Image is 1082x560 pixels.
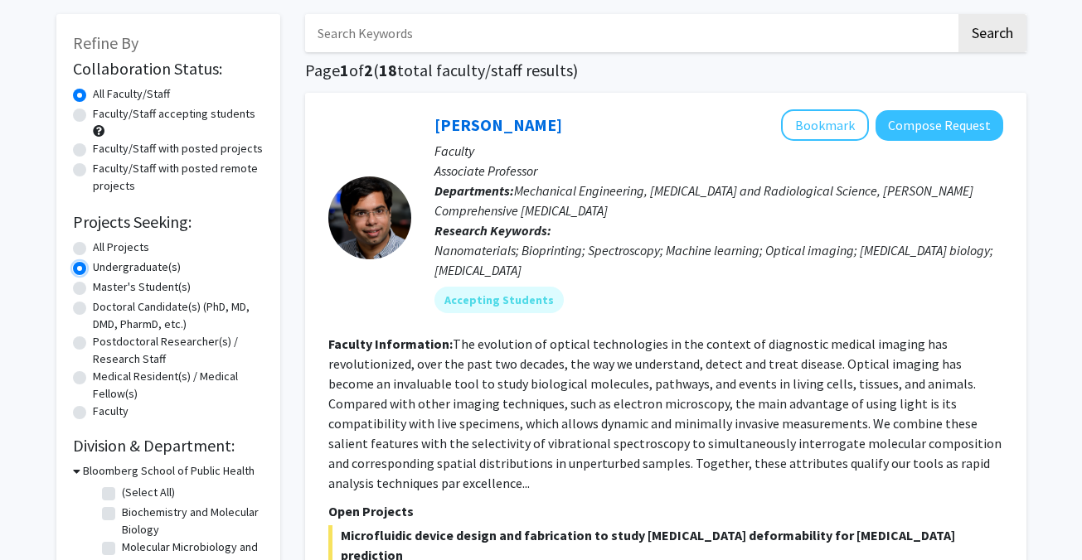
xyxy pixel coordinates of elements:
div: Nanomaterials; Bioprinting; Spectroscopy; Machine learning; Optical imaging; [MEDICAL_DATA] biolo... [434,240,1003,280]
span: Refine By [73,32,138,53]
label: Faculty [93,403,129,420]
button: Add Ishan Barman to Bookmarks [781,109,869,141]
label: Faculty/Staff with posted projects [93,140,263,157]
span: 2 [364,60,373,80]
h3: Bloomberg School of Public Health [83,462,255,480]
b: Faculty Information: [328,336,453,352]
a: [PERSON_NAME] [434,114,562,135]
label: Faculty/Staff accepting students [93,105,255,123]
span: 18 [379,60,397,80]
b: Research Keywords: [434,222,551,239]
label: (Select All) [122,484,175,501]
label: Medical Resident(s) / Medical Fellow(s) [93,368,264,403]
h2: Division & Department: [73,436,264,456]
label: Undergraduate(s) [93,258,181,276]
label: Master's Student(s) [93,278,191,296]
p: Open Projects [328,501,1003,521]
mat-chip: Accepting Students [434,287,564,313]
h2: Collaboration Status: [73,59,264,79]
b: Departments: [434,182,514,199]
fg-read-more: The evolution of optical technologies in the context of diagnostic medical imaging has revolution... [328,336,1002,491]
button: Compose Request to Ishan Barman [876,110,1003,141]
label: All Faculty/Staff [93,85,170,103]
label: Faculty/Staff with posted remote projects [93,160,264,195]
span: Mechanical Engineering, [MEDICAL_DATA] and Radiological Science, [PERSON_NAME] Comprehensive [MED... [434,182,973,219]
label: Biochemistry and Molecular Biology [122,504,260,538]
label: All Projects [93,239,149,256]
iframe: Chat [12,485,70,548]
input: Search Keywords [305,14,956,52]
label: Doctoral Candidate(s) (PhD, MD, DMD, PharmD, etc.) [93,298,264,333]
h2: Projects Seeking: [73,212,264,232]
h1: Page of ( total faculty/staff results) [305,60,1026,80]
span: 1 [340,60,349,80]
p: Associate Professor [434,161,1003,181]
button: Search [958,14,1026,52]
p: Faculty [434,141,1003,161]
label: Postdoctoral Researcher(s) / Research Staff [93,333,264,368]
